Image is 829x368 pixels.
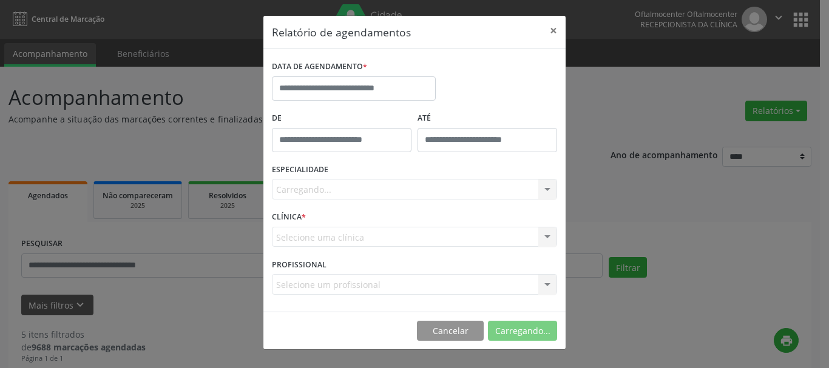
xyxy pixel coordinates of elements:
label: CLÍNICA [272,208,306,227]
button: Carregando... [488,321,557,341]
h5: Relatório de agendamentos [272,24,411,40]
button: Cancelar [417,321,484,341]
label: PROFISSIONAL [272,255,327,274]
label: De [272,109,411,128]
label: ESPECIALIDADE [272,161,328,179]
label: ATÉ [418,109,557,128]
label: DATA DE AGENDAMENTO [272,58,367,76]
button: Close [541,16,566,45]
